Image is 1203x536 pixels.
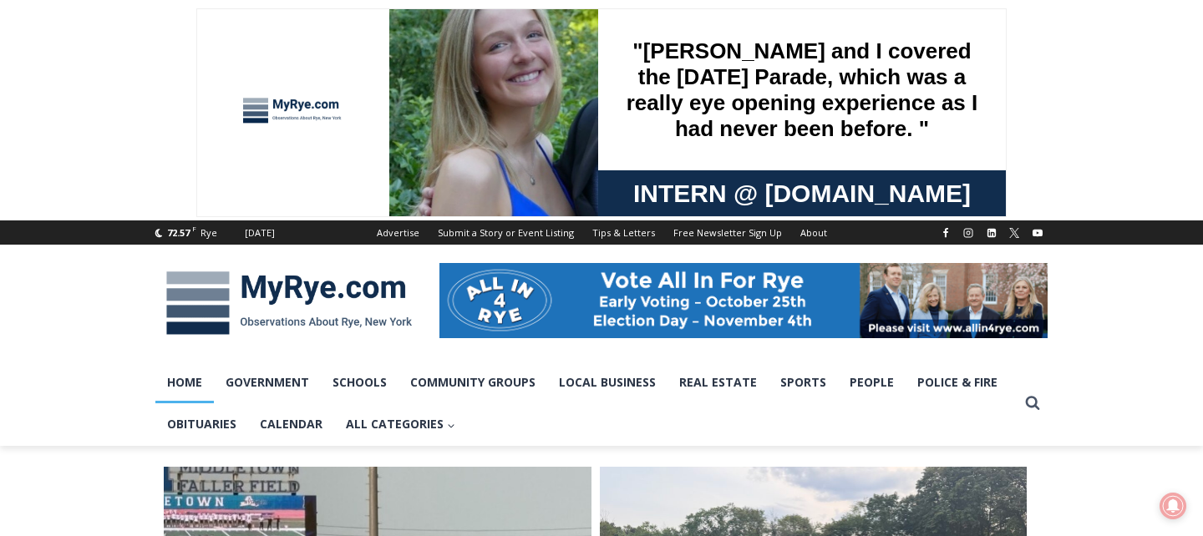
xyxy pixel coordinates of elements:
div: Rye [200,225,217,240]
button: View Search Form [1018,388,1048,418]
a: Sports [769,362,838,403]
a: Facebook [936,223,956,243]
a: Instagram [958,223,978,243]
a: Linkedin [982,223,1002,243]
a: Tips & Letters [583,220,664,245]
a: Local Business [547,362,667,403]
button: Child menu of All Categories [334,403,467,445]
a: X [1004,223,1024,243]
a: About [791,220,836,245]
a: Submit a Story or Event Listing [429,220,583,245]
span: Intern @ [DOMAIN_NAME] [437,166,774,204]
img: MyRye.com [155,260,423,346]
a: Calendar [248,403,334,445]
span: Open Tues. - Sun. [PHONE_NUMBER] [5,172,164,235]
a: Home [155,362,214,403]
span: 72.57 [167,226,190,239]
a: Community Groups [398,362,547,403]
span: F [192,224,196,233]
a: Police & Fire [906,362,1009,403]
a: Government [214,362,321,403]
div: [DATE] [245,225,275,240]
nav: Primary Navigation [155,362,1018,446]
a: Intern @ [DOMAIN_NAME] [402,162,810,208]
a: Free Newsletter Sign Up [664,220,791,245]
nav: Secondary Navigation [368,220,836,245]
div: "the precise, almost orchestrated movements of cutting and assembling sushi and [PERSON_NAME] mak... [172,104,246,200]
img: All in for Rye [439,263,1048,338]
a: YouTube [1028,223,1048,243]
a: Real Estate [667,362,769,403]
div: "[PERSON_NAME] and I covered the [DATE] Parade, which was a really eye opening experience as I ha... [422,1,789,162]
a: Advertise [368,220,429,245]
a: Schools [321,362,398,403]
a: Open Tues. - Sun. [PHONE_NUMBER] [1,168,168,208]
a: People [838,362,906,403]
a: Obituaries [155,403,248,445]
